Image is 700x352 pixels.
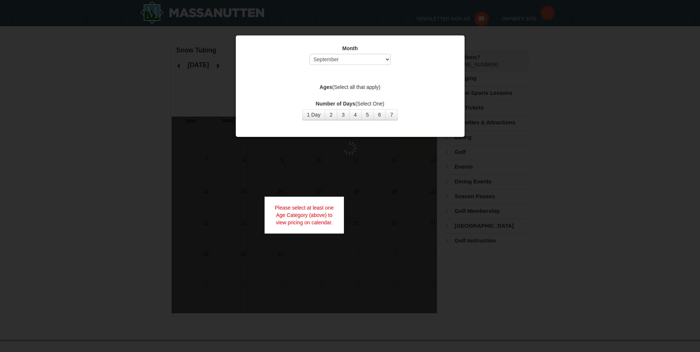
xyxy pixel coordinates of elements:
[245,100,455,107] label: (Select One)
[302,109,325,120] button: 1 Day
[320,84,332,90] strong: Ages
[245,83,455,91] label: (Select all that apply)
[361,109,374,120] button: 5
[316,101,355,107] strong: Number of Days
[342,141,357,156] img: wait gif
[325,109,337,120] button: 2
[342,45,358,51] strong: Month
[337,109,349,120] button: 3
[373,109,386,120] button: 6
[349,109,362,120] button: 4
[385,109,398,120] button: 7
[265,197,344,234] div: Please select at least one Age Category (above) to view pricing on calendar.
